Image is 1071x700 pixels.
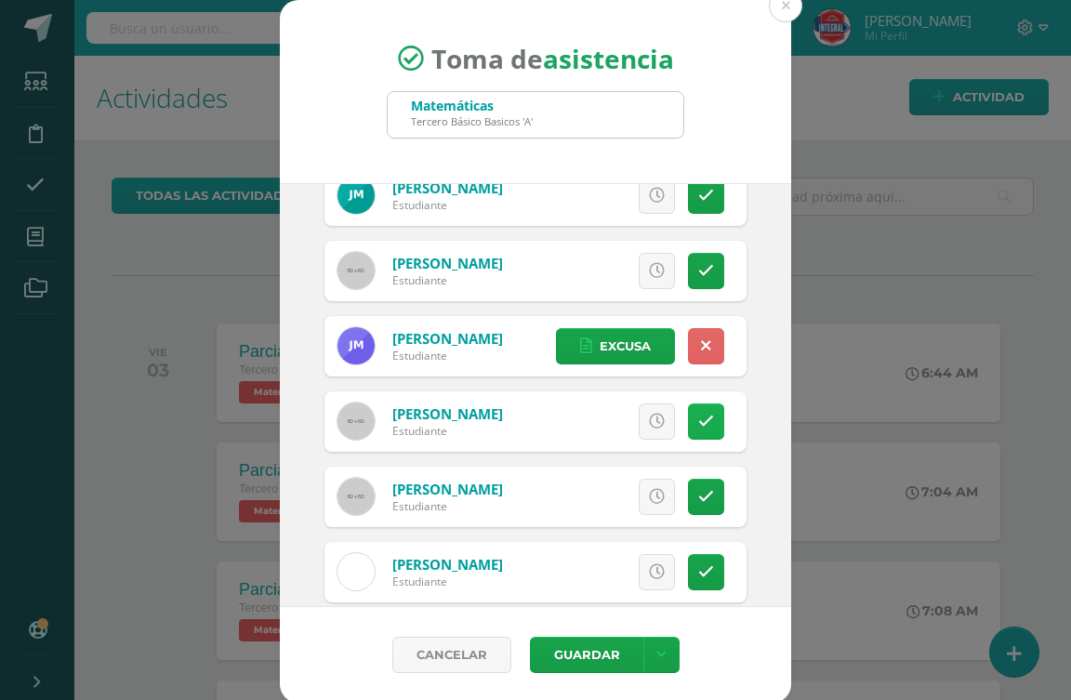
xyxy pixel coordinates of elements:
a: [PERSON_NAME] [392,329,503,348]
span: Excusa [600,329,651,363]
strong: asistencia [543,41,674,76]
a: Cancelar [392,637,511,673]
img: f73784fafe21b8d210dd88d5f8c02fbe.png [337,177,375,214]
a: [PERSON_NAME] [392,480,503,498]
img: ef59deb7a679cb50d6899f5530c834c5.png [337,553,375,590]
img: eba1904928a02f6d5862c8df4177bffe.png [337,327,375,364]
button: Guardar [530,637,643,673]
div: Estudiante [392,272,503,288]
a: [PERSON_NAME] [392,178,503,197]
div: Estudiante [392,574,503,589]
img: 60x60 [337,252,375,289]
div: Estudiante [392,197,503,213]
img: 60x60 [337,403,375,440]
a: Excusa [556,328,675,364]
span: Toma de [431,41,674,76]
div: Tercero Básico Basicos 'A' [411,114,533,128]
input: Busca un grado o sección aquí... [388,92,683,138]
div: Estudiante [392,498,503,514]
div: Estudiante [392,348,503,363]
a: [PERSON_NAME] [392,404,503,423]
div: Estudiante [392,423,503,439]
img: 60x60 [337,478,375,515]
div: Matemáticas [411,97,533,114]
a: [PERSON_NAME] [392,254,503,272]
a: [PERSON_NAME] [392,555,503,574]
